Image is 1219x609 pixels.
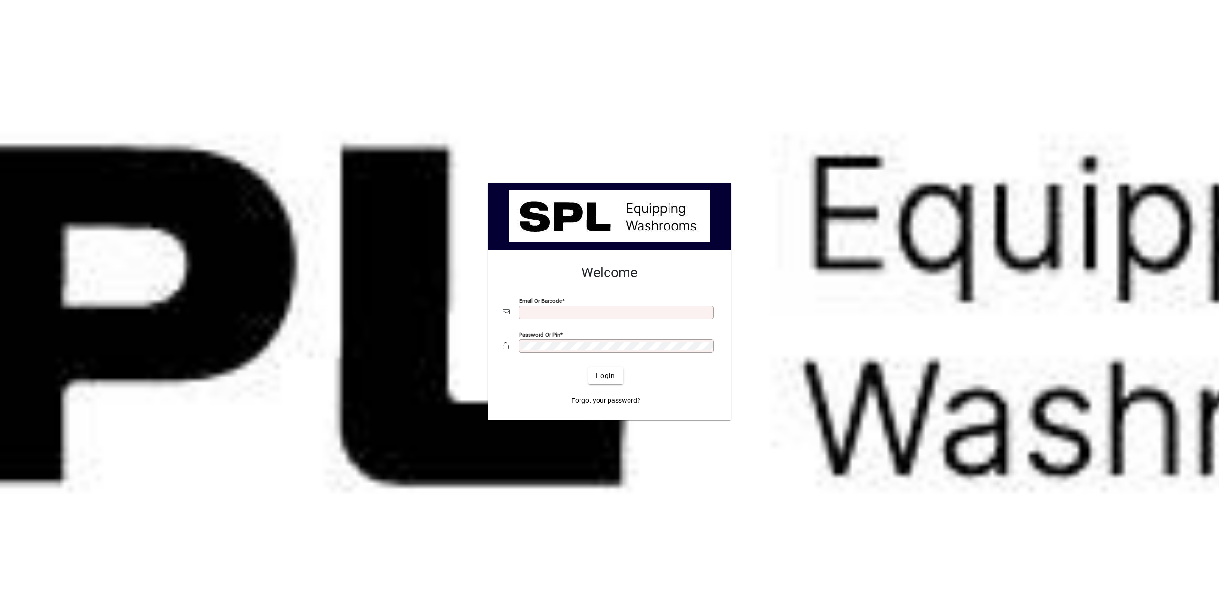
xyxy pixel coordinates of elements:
[588,367,623,384] button: Login
[519,331,560,338] mat-label: Password or Pin
[571,396,640,406] span: Forgot your password?
[519,298,562,304] mat-label: Email or Barcode
[503,265,716,281] h2: Welcome
[596,371,615,381] span: Login
[568,392,644,409] a: Forgot your password?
